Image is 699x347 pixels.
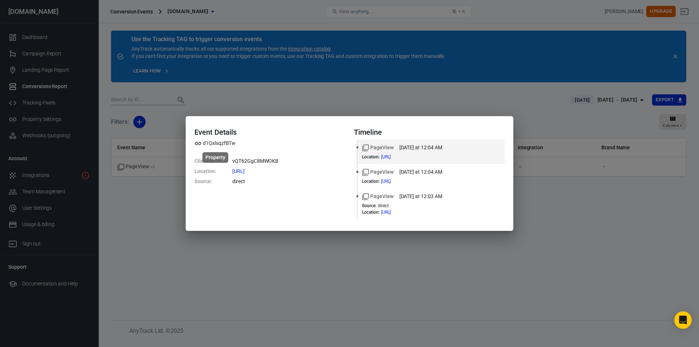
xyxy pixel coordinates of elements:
[362,210,380,215] dt: Location :
[381,155,404,159] span: http://localhost:4321/review/top-5-best-knee-braces-2025-end-the-stabbing-pain-thats-limiting-you...
[362,203,376,208] dt: Source :
[194,139,236,147] span: Property
[232,176,345,186] dd: direct
[399,168,442,176] time: 2025-09-07T00:04:23-07:00
[194,166,231,176] dt: Location :
[362,168,394,176] span: Standard event name
[232,156,345,166] dd: vQT62GgC8MWOKB
[194,176,231,186] dt: Source :
[232,169,258,174] span: http://localhost:4321/review/top-5-best-knee-braces-2025-end-the-stabbing-pain-thats-limiting-you...
[381,179,404,184] span: http://localhost:4321/post/how-to-correctly-use-joint-support-braces-and-precautions
[399,193,442,200] time: 2025-09-07T00:03:07-07:00
[362,144,394,151] span: Standard event name
[194,128,345,137] h4: Event Details
[232,166,345,176] dd: http://localhost:4321/review/top-5-best-knee-braces-2025-end-the-stabbing-pain-thats-limiting-you...
[362,179,380,184] dt: Location :
[194,156,231,166] dt: Client ID :
[674,311,692,329] div: Open Intercom Messenger
[354,128,505,137] h4: Timeline
[362,154,380,159] dt: Location :
[399,144,442,151] time: 2025-09-07T00:04:55-07:00
[381,210,404,214] span: http://localhost:4321/
[202,152,228,163] div: Property
[362,193,394,200] span: Standard event name
[378,203,389,208] span: direct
